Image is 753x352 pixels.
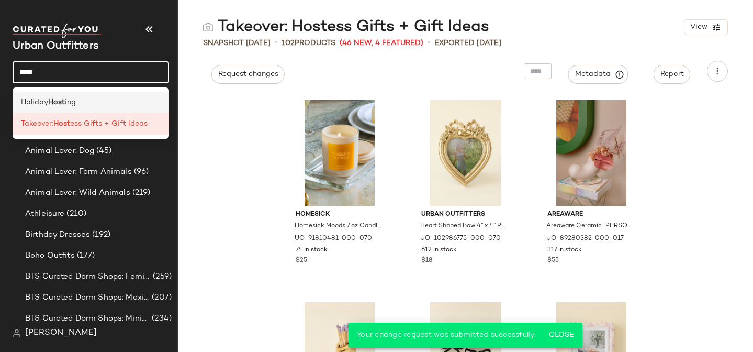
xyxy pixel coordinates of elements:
[25,145,94,157] span: Animal Lover: Dog
[90,229,110,241] span: (192)
[434,38,501,49] p: Exported [DATE]
[48,97,65,108] b: Host
[547,210,636,219] span: Areaware
[25,327,97,339] span: [PERSON_NAME]
[421,256,432,266] span: $18
[21,97,48,108] span: Holiday
[420,234,501,244] span: UO-102986775-000-070
[413,100,518,206] img: 102986775_070_b
[25,292,150,304] span: BTS Curated Dorm Shops: Maximalist
[21,118,53,129] span: Takeover:
[94,145,111,157] span: (45)
[25,187,130,199] span: Animal Lover: Wild Animals
[150,292,172,304] span: (207)
[654,65,690,84] button: Report
[684,19,728,35] button: View
[295,222,383,231] span: Homesick Moods 7 oz Candle in Cheers To You at Urban Outfitters
[296,246,328,255] span: 74 in stock
[428,37,430,49] span: •
[25,250,75,262] span: Boho Outfits
[203,22,213,32] img: svg%3e
[25,229,90,241] span: Birthday Dresses
[211,65,285,84] button: Request changes
[690,23,707,31] span: View
[568,65,628,84] button: Metadata
[546,222,635,231] span: Areaware Ceramic [PERSON_NAME] Vase in Curly at Urban Outfitters
[275,37,277,49] span: •
[544,326,578,345] button: Close
[548,331,574,339] span: Close
[547,256,559,266] span: $55
[546,234,624,244] span: UO-89280382-000-017
[287,100,392,206] img: 91810481_070_m
[75,250,95,262] span: (177)
[25,166,132,178] span: Animal Lover: Farm Animals
[282,39,295,47] span: 102
[53,118,70,129] b: Host
[218,70,278,79] span: Request changes
[296,256,307,266] span: $25
[150,313,172,325] span: (234)
[575,70,622,79] span: Metadata
[282,38,335,49] div: Products
[132,166,149,178] span: (96)
[25,313,150,325] span: BTS Curated Dorm Shops: Minimalist
[660,70,684,79] span: Report
[421,246,457,255] span: 612 in stock
[13,24,102,38] img: cfy_white_logo.C9jOOHJF.svg
[420,222,509,231] span: Heart Shaped Bow 4” x 4” Picture Frame in Gold at Urban Outfitters
[70,118,148,129] span: ess Gifts + Gift Ideas
[130,187,151,199] span: (219)
[421,210,510,219] span: Urban Outfitters
[357,331,536,339] span: Your change request was submitted successfully.
[64,208,86,220] span: (210)
[151,271,172,283] span: (259)
[203,17,489,38] div: Takeover: Hostess Gifts + Gift Ideas
[295,234,372,244] span: UO-91810481-000-070
[25,271,151,283] span: BTS Curated Dorm Shops: Feminine
[65,97,76,108] span: ing
[296,210,384,219] span: Homesick
[13,41,98,52] span: Current Company Name
[13,329,21,337] img: svg%3e
[539,100,644,206] img: 89280382_017_m
[25,208,64,220] span: Athleisure
[203,38,271,49] span: Snapshot [DATE]
[547,246,582,255] span: 317 in stock
[340,38,423,49] span: (46 New, 4 Featured)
